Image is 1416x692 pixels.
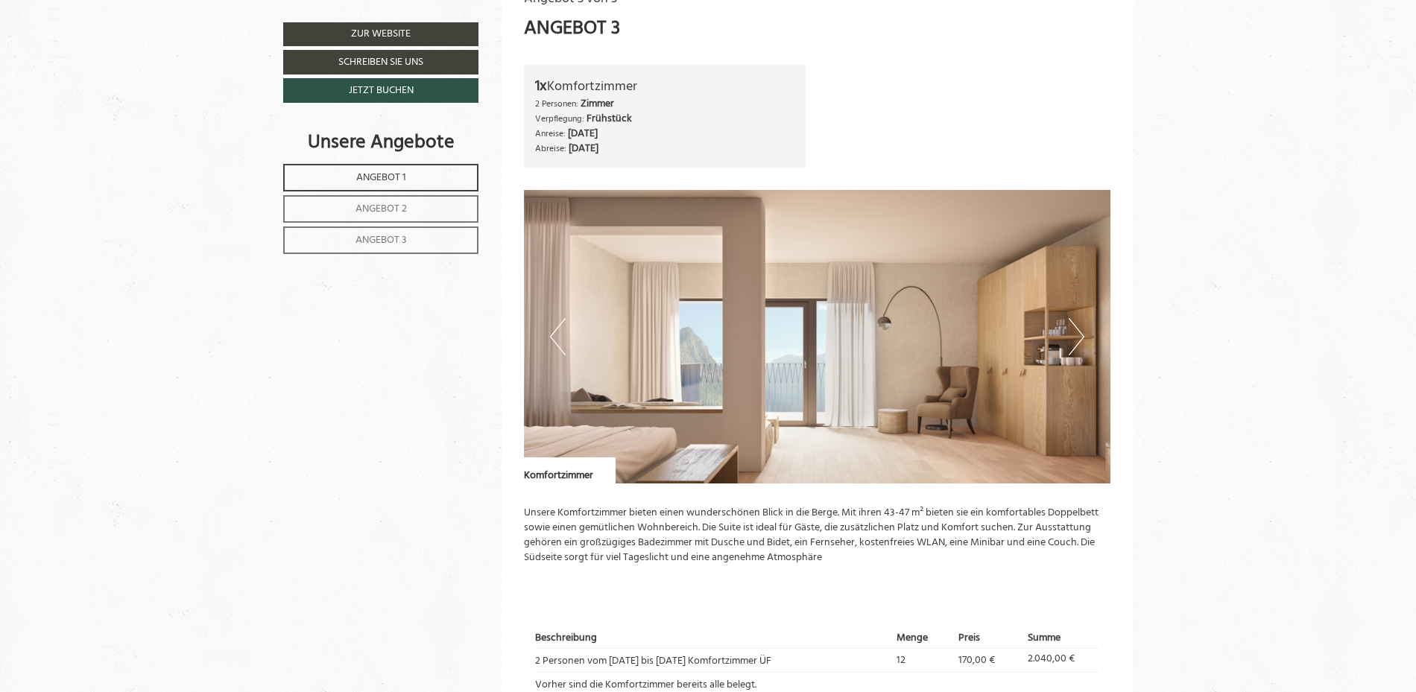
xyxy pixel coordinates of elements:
[535,112,584,126] small: Verpflegung:
[1023,628,1099,648] th: Summe
[535,76,795,98] div: Komfortzimmer
[535,142,566,156] small: Abreise:
[891,628,953,648] th: Menge
[283,50,478,74] a: Schreiben Sie uns
[356,169,406,186] span: Angebot 1
[1069,318,1084,355] button: Next
[958,652,995,669] span: 170,00 €
[283,78,478,103] a: Jetzt buchen
[283,22,478,46] a: Zur Website
[535,127,566,141] small: Anreise:
[524,457,616,483] div: Komfortzimmer
[11,39,212,80] div: Guten Tag, wie können wir Ihnen helfen?
[270,11,317,34] div: [DATE]
[22,68,204,77] small: 08:23
[568,125,598,142] b: [DATE]
[535,649,891,672] td: 2 Personen vom [DATE] bis [DATE] Komfortzimmer ÜF
[355,232,407,249] span: Angebot 3
[524,15,620,42] div: Angebot 3
[587,110,632,127] b: Frühstück
[535,74,547,98] b: 1x
[535,97,578,111] small: 2 Personen:
[891,649,953,672] td: 12
[535,628,891,648] th: Beschreibung
[953,628,1023,648] th: Preis
[569,140,598,157] b: [DATE]
[524,506,1111,565] p: Unsere Komfortzimmer bieten einen wunderschönen Blick in die Berge. Mit ihren 43-47 m² bieten sie...
[581,95,614,112] b: Zimmer
[507,394,587,419] button: Senden
[550,318,566,355] button: Previous
[1023,649,1099,672] td: 2.040,00 €
[524,190,1111,483] img: image
[283,129,478,156] div: Unsere Angebote
[355,200,407,218] span: Angebot 2
[22,42,204,53] div: Berghotel Ratschings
